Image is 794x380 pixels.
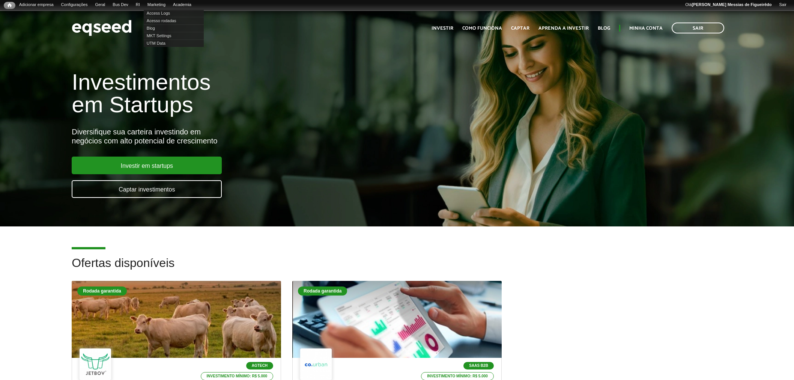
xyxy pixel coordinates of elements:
[432,26,453,31] a: Investir
[72,71,457,116] h1: Investimentos em Startups
[598,26,610,31] a: Blog
[15,2,57,8] a: Adicionar empresa
[91,2,109,8] a: Geral
[4,2,15,9] a: Início
[462,26,502,31] a: Como funciona
[538,26,589,31] a: Aprenda a investir
[8,3,12,8] span: Início
[629,26,663,31] a: Minha conta
[511,26,529,31] a: Captar
[57,2,92,8] a: Configurações
[144,2,169,8] a: Marketing
[72,180,222,198] a: Captar investimentos
[692,2,771,7] strong: [PERSON_NAME] Messias de Figueirêdo
[775,2,790,8] a: Sair
[144,9,204,17] a: Access Logs
[169,2,195,8] a: Academia
[132,2,144,8] a: RI
[246,362,273,369] p: Agtech
[72,127,457,145] div: Diversifique sua carteira investindo em negócios com alto potencial de crescimento
[109,2,132,8] a: Bus Dev
[72,18,132,38] img: EqSeed
[298,287,347,296] div: Rodada garantida
[681,2,775,8] a: Olá[PERSON_NAME] Messias de Figueirêdo
[72,256,722,281] h2: Ofertas disponíveis
[77,287,126,296] div: Rodada garantida
[72,157,222,174] a: Investir em startups
[463,362,494,369] p: SaaS B2B
[672,23,724,33] a: Sair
